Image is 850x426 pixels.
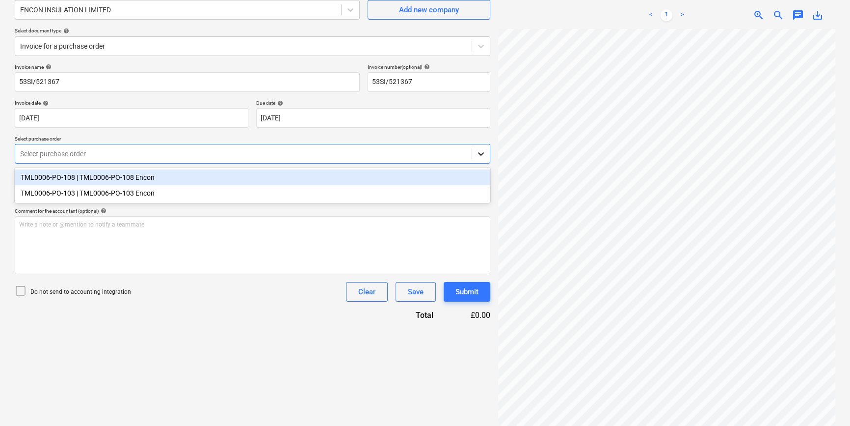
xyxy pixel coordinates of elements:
div: TML0006-PO-103 | TML0006-PO-103 Encon [15,185,490,201]
div: Add new company [399,3,459,16]
input: Invoice number [368,72,490,92]
button: Clear [346,282,388,302]
span: zoom_in [753,9,765,21]
span: zoom_out [772,9,784,21]
button: Submit [444,282,490,302]
div: Save [408,285,424,298]
div: £0.00 [449,310,490,321]
input: Invoice name [15,72,360,92]
p: Select purchase order [15,136,490,144]
input: Due date not specified [256,108,490,128]
div: Comment for the accountant (optional) [15,208,490,214]
span: help [99,208,106,214]
a: Previous page [645,9,657,21]
div: Invoice number (optional) [368,64,490,70]
div: Select document type [15,28,490,34]
div: Invoice name [15,64,360,70]
iframe: Chat Widget [801,379,850,426]
a: Page 1 is your current page [661,9,672,21]
input: Invoice date not specified [15,108,248,128]
span: help [61,28,69,34]
div: Invoice date [15,100,248,106]
div: Due date [256,100,490,106]
span: help [41,100,49,106]
div: Total [363,310,449,321]
span: help [275,100,283,106]
p: Do not send to accounting integration [30,288,131,296]
span: chat [792,9,804,21]
a: Next page [676,9,688,21]
span: save_alt [812,9,823,21]
div: TML0006-PO-108 | TML0006-PO-108 Encon [15,170,490,185]
span: help [422,64,430,70]
div: Clear [358,285,375,298]
span: help [44,64,52,70]
button: Save [396,282,436,302]
div: Submit [455,285,478,298]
